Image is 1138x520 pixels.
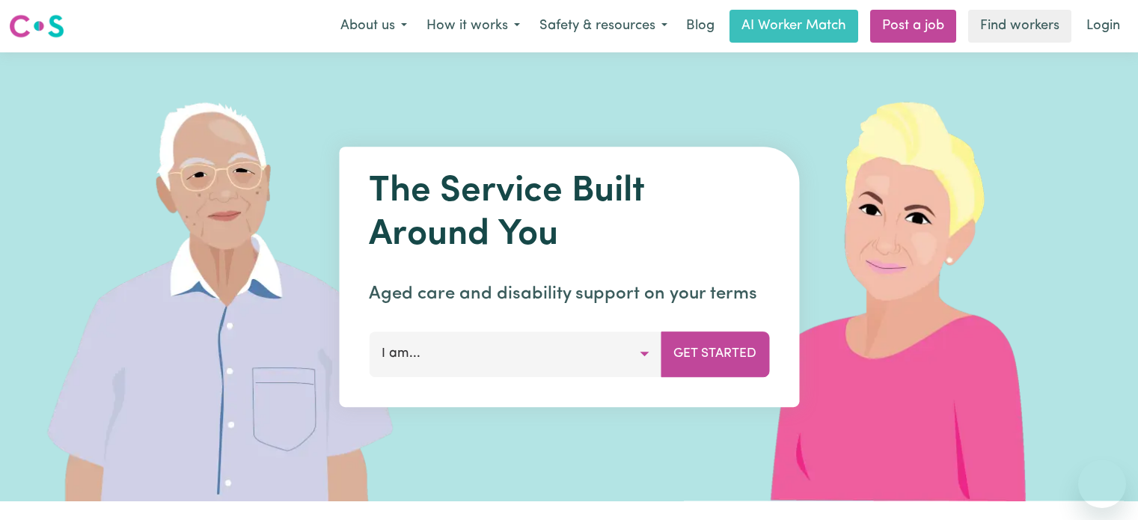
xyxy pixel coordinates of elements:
iframe: Button to launch messaging window [1078,460,1126,508]
button: How it works [417,10,530,42]
button: About us [331,10,417,42]
img: Careseekers logo [9,13,64,40]
button: Get Started [661,331,769,376]
button: Safety & resources [530,10,677,42]
a: Login [1077,10,1129,43]
a: Find workers [968,10,1071,43]
h1: The Service Built Around You [369,171,769,257]
button: I am... [369,331,661,376]
a: Post a job [870,10,956,43]
p: Aged care and disability support on your terms [369,281,769,308]
a: AI Worker Match [729,10,858,43]
a: Blog [677,10,724,43]
a: Careseekers logo [9,9,64,43]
